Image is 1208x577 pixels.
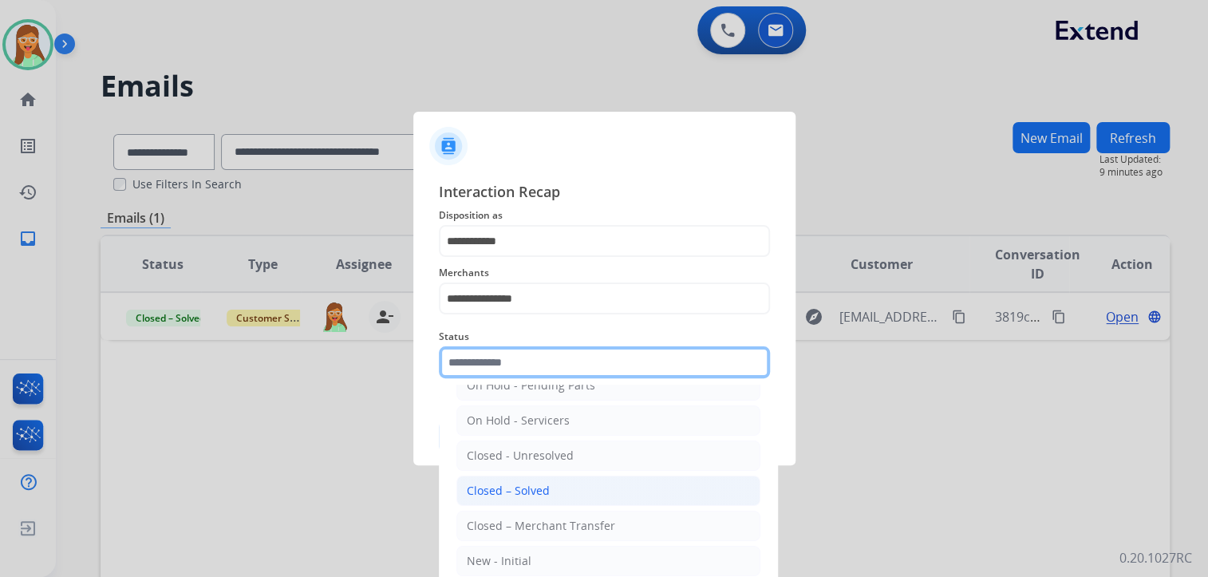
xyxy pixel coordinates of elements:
[439,206,770,225] span: Disposition as
[467,483,550,499] div: Closed – Solved
[1119,548,1192,567] p: 0.20.1027RC
[467,553,531,569] div: New - Initial
[429,127,468,165] img: contactIcon
[439,263,770,283] span: Merchants
[467,377,595,393] div: On Hold - Pending Parts
[467,518,615,534] div: Closed – Merchant Transfer
[467,413,570,429] div: On Hold - Servicers
[439,180,770,206] span: Interaction Recap
[467,448,574,464] div: Closed - Unresolved
[439,327,770,346] span: Status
